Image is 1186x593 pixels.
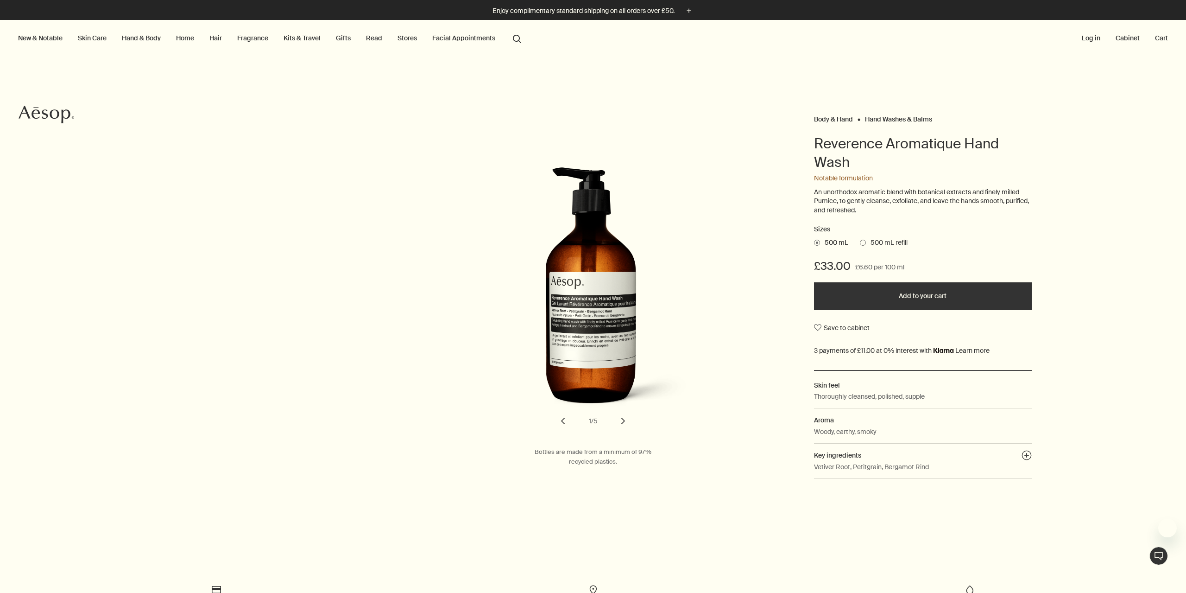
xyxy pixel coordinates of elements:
[430,32,497,44] a: Facial Appointments
[120,32,163,44] a: Hand & Body
[814,224,1032,235] h2: Sizes
[814,134,1032,172] h1: Reverence Aromatique Hand Wash
[334,32,353,44] a: Gifts
[535,448,651,465] span: Bottles are made from a minimum of 97% recycled plastics.
[1025,519,1177,584] div: Aesop says "Our consultants are available now to offer personalised product advice.". Open messag...
[613,411,633,431] button: next slide
[16,103,76,128] a: Aesop
[820,238,848,248] span: 500 mL
[174,32,196,44] a: Home
[1080,32,1102,44] button: Log in
[814,462,929,472] p: Vetiver Root, Petitgrain, Bergamot Rind
[492,6,694,16] button: Enjoy complimentary standard shipping on all orders over £50.
[814,319,870,336] button: Save to cabinet
[553,411,573,431] button: previous slide
[1153,32,1170,44] button: Cart
[501,167,705,420] img: Back of Reverence Aromatique Hand Wash in amber bottle with pump
[865,115,932,119] a: Hand Washes & Balms
[19,105,74,124] svg: Aesop
[814,451,861,459] span: Key ingredients
[395,167,790,431] div: Reverence Aromatique Hand Wash
[492,6,675,16] p: Enjoy complimentary standard shipping on all orders over £50.
[814,188,1032,215] p: An unorthodox aromatic blend with botanical extracts and finely milled Pumice, to gently cleanse,...
[235,32,270,44] a: Fragrance
[364,32,384,44] a: Read
[1158,519,1177,537] iframe: Close message from Aesop
[814,282,1032,310] button: Add to your cart - £33.00
[1080,20,1170,57] nav: supplementary
[814,415,1032,425] h2: Aroma
[509,29,525,47] button: Open search
[208,32,224,44] a: Hair
[1022,450,1032,463] button: Key ingredients
[814,115,853,119] a: Body & Hand
[855,262,904,273] span: £6.60 per 100 ml
[1114,32,1142,44] a: Cabinet
[814,427,877,437] p: Woody, earthy, smoky
[76,32,108,44] a: Skin Care
[814,380,1032,390] h2: Skin feel
[814,391,925,402] p: Thoroughly cleansed, polished, supple
[282,32,322,44] a: Kits & Travel
[814,259,851,274] span: £33.00
[16,32,64,44] button: New & Notable
[866,238,908,248] span: 500 mL refill
[396,32,419,44] button: Stores
[16,20,525,57] nav: primary
[1025,565,1043,584] iframe: no content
